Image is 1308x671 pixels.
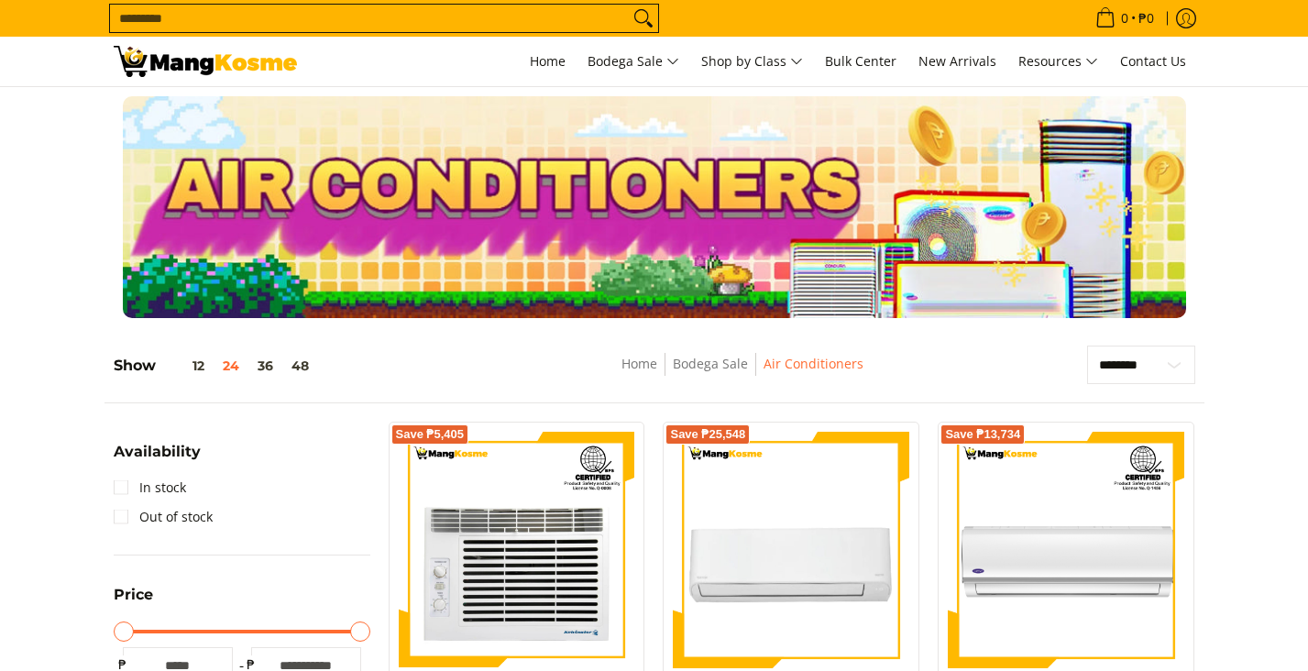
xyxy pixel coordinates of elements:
[156,358,214,373] button: 12
[673,355,748,372] a: Bodega Sale
[114,357,318,375] h5: Show
[248,358,282,373] button: 36
[692,37,812,86] a: Shop by Class
[1120,52,1186,70] span: Contact Us
[948,432,1184,668] img: Carrier 1.0 HP Optima 3 R32 Split-Type Non-Inverter Air Conditioner (Class A)
[1111,37,1195,86] a: Contact Us
[588,50,679,73] span: Bodega Sale
[629,5,658,32] button: Search
[1018,50,1098,73] span: Resources
[825,52,896,70] span: Bulk Center
[816,37,906,86] a: Bulk Center
[918,52,996,70] span: New Arrivals
[396,429,465,440] span: Save ₱5,405
[1009,37,1107,86] a: Resources
[578,37,688,86] a: Bodega Sale
[1090,8,1160,28] span: •
[282,358,318,373] button: 48
[114,445,201,459] span: Availability
[114,502,213,532] a: Out of stock
[114,588,153,602] span: Price
[487,353,996,394] nav: Breadcrumbs
[114,473,186,502] a: In stock
[530,52,566,70] span: Home
[399,432,635,668] img: Kelvinator 0.75 HP Deluxe Eco, Window-Type Air Conditioner (Class A)
[1136,12,1157,25] span: ₱0
[315,37,1195,86] nav: Main Menu
[214,358,248,373] button: 24
[621,355,657,372] a: Home
[673,432,909,668] img: Toshiba 2 HP New Model Split-Type Inverter Air Conditioner (Class A)
[114,588,153,616] summary: Open
[1118,12,1131,25] span: 0
[701,50,803,73] span: Shop by Class
[670,429,745,440] span: Save ₱25,548
[909,37,1006,86] a: New Arrivals
[521,37,575,86] a: Home
[764,355,863,372] a: Air Conditioners
[114,445,201,473] summary: Open
[114,46,297,77] img: Bodega Sale Aircon l Mang Kosme: Home Appliances Warehouse Sale
[945,429,1020,440] span: Save ₱13,734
